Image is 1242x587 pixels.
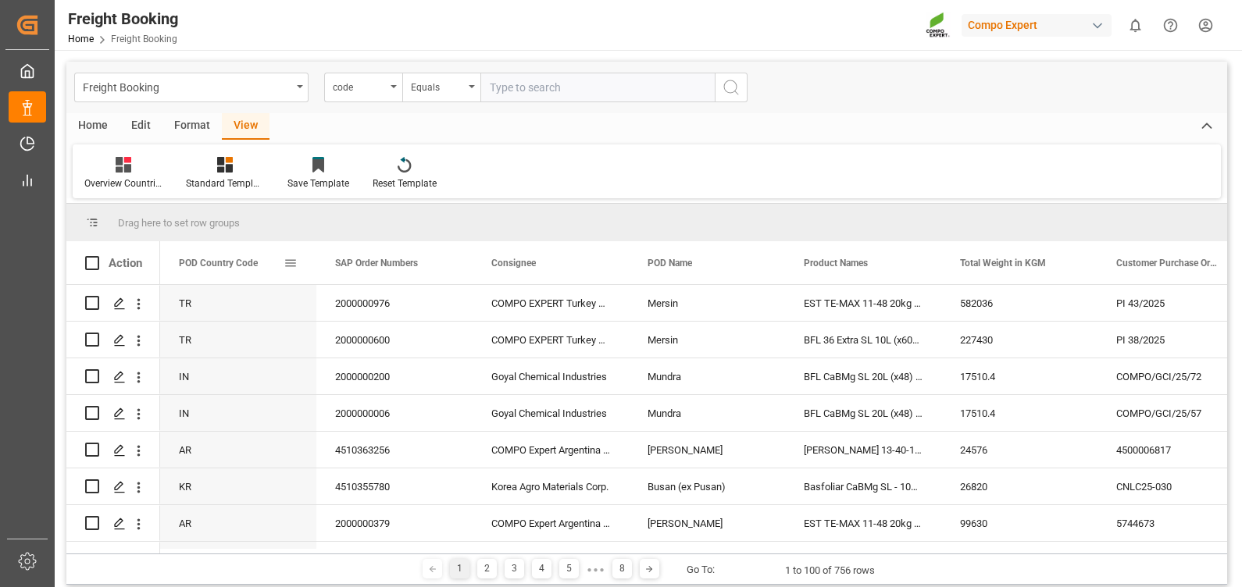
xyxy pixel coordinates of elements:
[629,322,785,358] div: Mersin
[1116,258,1221,269] span: Customer Purchase Order Numbers
[785,542,941,578] div: BFL 36 Extra SL 1000L IBC
[473,285,629,321] div: COMPO EXPERT Turkey Tarim Ltd., CE_TURKEY
[66,542,160,578] div: Press SPACE to select this row.
[1153,8,1188,43] button: Help Center
[559,559,579,578] div: 5
[804,258,868,269] span: Product Names
[785,505,941,541] div: EST TE-MAX 11-48 20kg (x45) ES, PT MTO
[687,562,715,578] div: Go To:
[118,217,240,229] span: Drag here to set row groups
[785,563,875,578] div: 1 to 100 of 756 rows
[629,542,785,578] div: Altamira
[316,322,473,358] div: 2000000600
[477,559,497,578] div: 2
[1118,8,1153,43] button: show 0 new notifications
[84,176,162,190] div: Overview Countries
[66,358,160,395] div: Press SPACE to select this row.
[941,468,1097,504] div: 26820
[629,395,785,431] div: Mundra
[316,358,473,394] div: 2000000200
[66,113,120,140] div: Home
[333,76,386,94] div: code
[473,358,629,394] div: Goyal Chemical Industries
[962,14,1112,37] div: Compo Expert
[926,12,951,39] img: Screenshot%202023-09-29%20at%2010.02.21.png_1712312052.png
[941,322,1097,358] div: 227430
[532,559,551,578] div: 4
[505,559,524,578] div: 3
[66,322,160,358] div: Press SPACE to select this row.
[109,256,142,270] div: Action
[160,432,316,468] div: AR
[941,432,1097,468] div: 24576
[160,505,316,541] div: AR
[480,73,715,102] input: Type to search
[179,258,258,269] span: POD Country Code
[473,432,629,468] div: COMPO Expert Argentina SRL
[491,258,536,269] span: Consignee
[785,358,941,394] div: BFL CaBMg SL 20L (x48) EN,IN MTO
[629,358,785,394] div: Mundra
[316,468,473,504] div: 4510355780
[68,7,178,30] div: Freight Booking
[335,258,418,269] span: SAP Order Numbers
[373,176,437,190] div: Reset Template
[316,395,473,431] div: 2000000006
[715,73,748,102] button: search button
[287,176,349,190] div: Save Template
[785,395,941,431] div: BFL CaBMg SL 20L (x48) EN,IN MTO
[629,468,785,504] div: Busan (ex Pusan)
[316,542,473,578] div: 2000000544
[941,285,1097,321] div: 582036
[941,542,1097,578] div: 28400
[316,285,473,321] div: 2000000976
[629,505,785,541] div: [PERSON_NAME]
[473,468,629,504] div: Korea Agro Materials Corp.
[66,432,160,468] div: Press SPACE to select this row.
[473,322,629,358] div: COMPO EXPERT Turkey Tarim Ltd., CE_TURKEY
[473,542,629,578] div: COMPO EXPERT [GEOGRAPHIC_DATA]
[68,34,94,44] a: Home
[66,285,160,322] div: Press SPACE to select this row.
[612,559,632,578] div: 8
[66,395,160,432] div: Press SPACE to select this row.
[785,468,941,504] div: Basfoliar CaBMg SL - 1000L IBC
[402,73,480,102] button: open menu
[66,505,160,542] div: Press SPACE to select this row.
[160,542,316,578] div: MX
[785,432,941,468] div: [PERSON_NAME] 13-40-13 25kg (x48) INT MSE
[962,10,1118,40] button: Compo Expert
[785,285,941,321] div: EST TE-MAX 11-48 20kg (x56) WW
[160,395,316,431] div: IN
[941,505,1097,541] div: 99630
[629,432,785,468] div: [PERSON_NAME]
[160,468,316,504] div: KR
[473,395,629,431] div: Goyal Chemical Industries
[941,395,1097,431] div: 17510.4
[629,285,785,321] div: Mersin
[587,564,604,575] div: ● ● ●
[162,113,222,140] div: Format
[160,322,316,358] div: TR
[785,322,941,358] div: BFL 36 Extra SL 10L (x60) EN,TR MTO
[222,113,269,140] div: View
[316,432,473,468] div: 4510363256
[473,505,629,541] div: COMPO Expert Argentina SRL, Producto Elabora
[186,176,264,190] div: Standard Templates
[324,73,402,102] button: open menu
[648,258,692,269] span: POD Name
[411,76,464,94] div: Equals
[160,358,316,394] div: IN
[120,113,162,140] div: Edit
[66,468,160,505] div: Press SPACE to select this row.
[74,73,309,102] button: open menu
[160,285,316,321] div: TR
[83,76,291,96] div: Freight Booking
[960,258,1046,269] span: Total Weight in KGM
[941,358,1097,394] div: 17510.4
[450,559,469,578] div: 1
[316,505,473,541] div: 2000000379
